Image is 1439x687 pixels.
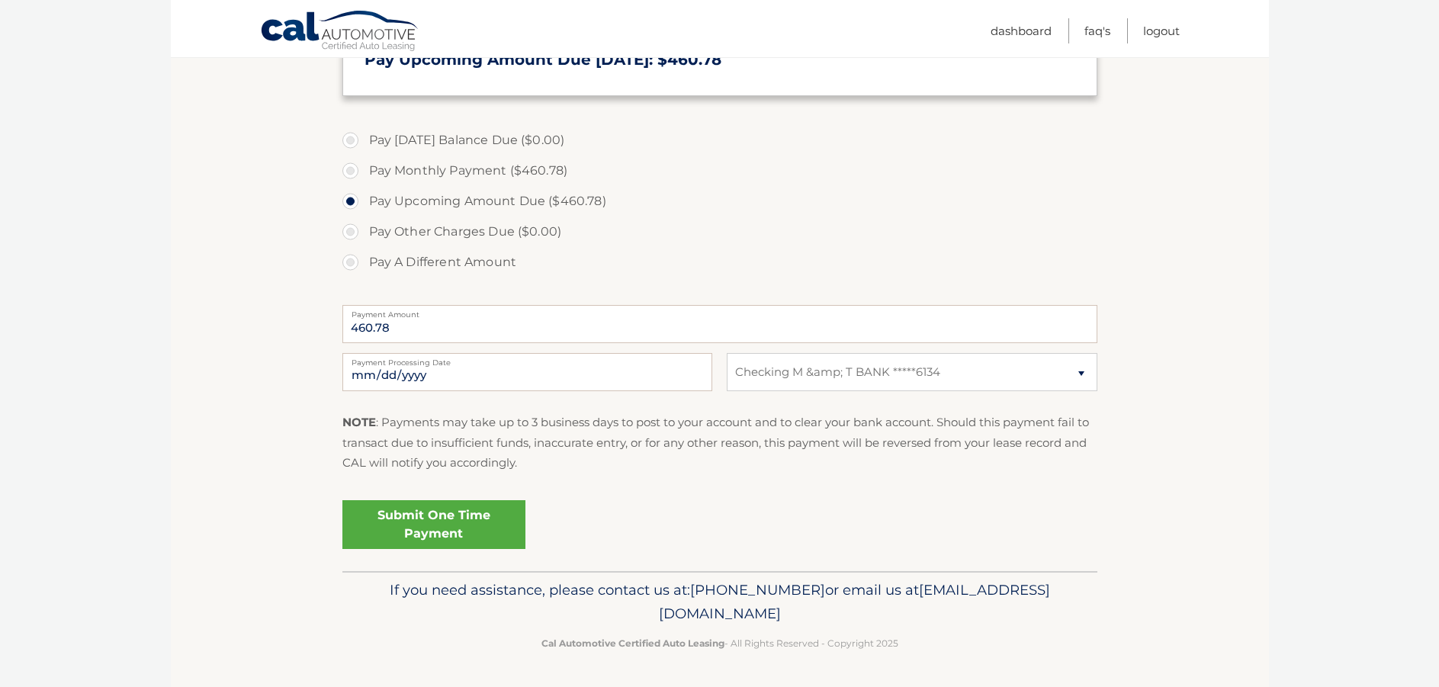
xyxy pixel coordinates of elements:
[342,500,525,549] a: Submit One Time Payment
[342,305,1097,317] label: Payment Amount
[991,18,1052,43] a: Dashboard
[342,413,1097,473] p: : Payments may take up to 3 business days to post to your account and to clear your bank account....
[260,10,420,54] a: Cal Automotive
[342,353,712,365] label: Payment Processing Date
[342,156,1097,186] label: Pay Monthly Payment ($460.78)
[342,353,712,391] input: Payment Date
[690,581,825,599] span: [PHONE_NUMBER]
[352,578,1087,627] p: If you need assistance, please contact us at: or email us at
[1143,18,1180,43] a: Logout
[342,217,1097,247] label: Pay Other Charges Due ($0.00)
[352,635,1087,651] p: - All Rights Reserved - Copyright 2025
[342,125,1097,156] label: Pay [DATE] Balance Due ($0.00)
[342,247,1097,278] label: Pay A Different Amount
[342,186,1097,217] label: Pay Upcoming Amount Due ($460.78)
[1084,18,1110,43] a: FAQ's
[365,50,1075,69] h3: Pay Upcoming Amount Due [DATE]: $460.78
[342,305,1097,343] input: Payment Amount
[541,637,724,649] strong: Cal Automotive Certified Auto Leasing
[342,415,376,429] strong: NOTE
